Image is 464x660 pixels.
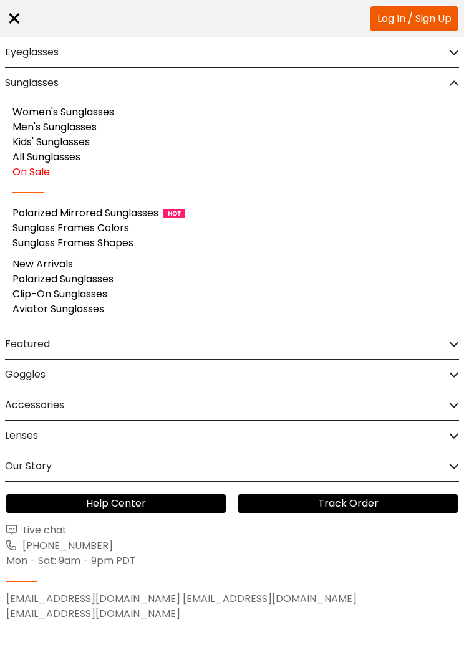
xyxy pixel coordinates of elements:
h2: Our Story [5,451,52,481]
a: Help Center [6,494,226,513]
a: On Sale [12,165,50,179]
a: [EMAIL_ADDRESS][DOMAIN_NAME] [6,591,180,606]
h2: Goggles [5,360,46,390]
a: Log In / Sign Up [370,6,458,31]
a: Track Order [238,494,458,513]
a: All Sunglasses [12,150,80,164]
h2: Eyeglasses [5,37,59,67]
a: [EMAIL_ADDRESS][DOMAIN_NAME] [6,606,180,621]
h2: Featured [5,329,50,359]
a: Polarized Mirrored Sunglasses [12,206,158,220]
h2: Lenses [5,421,38,451]
a: [EMAIL_ADDRESS][DOMAIN_NAME] [183,591,357,606]
a: Kids' Sunglasses [12,135,90,149]
a: Women's Sunglasses [12,105,114,119]
h2: Sunglasses [5,68,59,98]
a: Sunglass Frames Colors [12,221,129,235]
span: Live chat [19,523,67,537]
a: [PHONE_NUMBER] [6,538,458,553]
div: Mon - Sat: 9am - 9pm PDT [6,553,458,568]
img: 1724998894317IetNH.gif [163,209,185,218]
span: [PHONE_NUMBER] [19,538,113,553]
a: Men's Sunglasses [12,120,97,134]
a: Polarized Sunglasses [12,272,114,286]
a: Aviator Sunglasses [12,302,104,316]
a: Clip-On Sunglasses [12,287,107,301]
a: Sunglass Frames Shapes [12,236,133,250]
a: New Arrivals [12,257,73,271]
h2: Accessories [5,390,64,420]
